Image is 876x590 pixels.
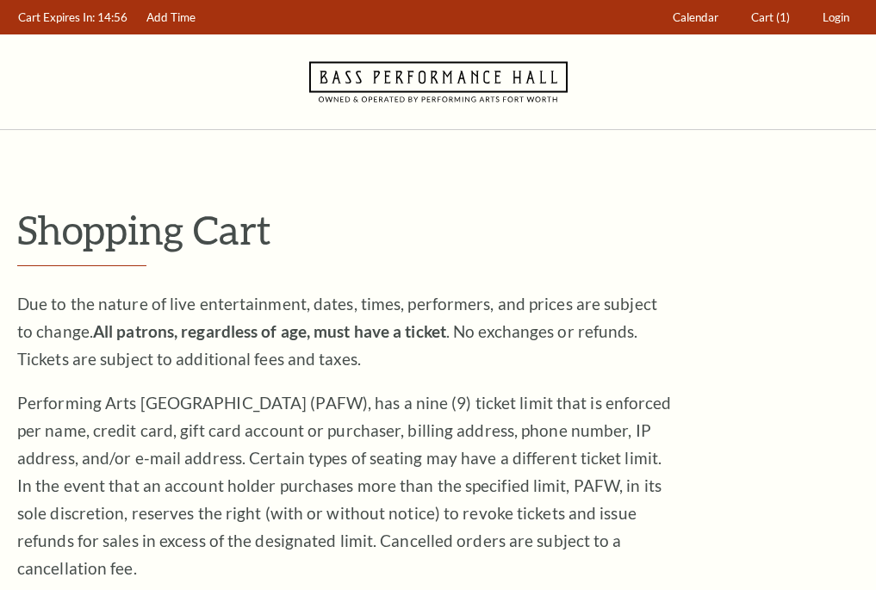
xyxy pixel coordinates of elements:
[743,1,798,34] a: Cart (1)
[139,1,204,34] a: Add Time
[751,10,773,24] span: Cart
[93,321,446,341] strong: All patrons, regardless of age, must have a ticket
[823,10,849,24] span: Login
[18,10,95,24] span: Cart Expires In:
[673,10,718,24] span: Calendar
[17,389,672,582] p: Performing Arts [GEOGRAPHIC_DATA] (PAFW), has a nine (9) ticket limit that is enforced per name, ...
[17,294,657,369] span: Due to the nature of live entertainment, dates, times, performers, and prices are subject to chan...
[97,10,127,24] span: 14:56
[665,1,727,34] a: Calendar
[17,208,859,252] p: Shopping Cart
[776,10,790,24] span: (1)
[815,1,858,34] a: Login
